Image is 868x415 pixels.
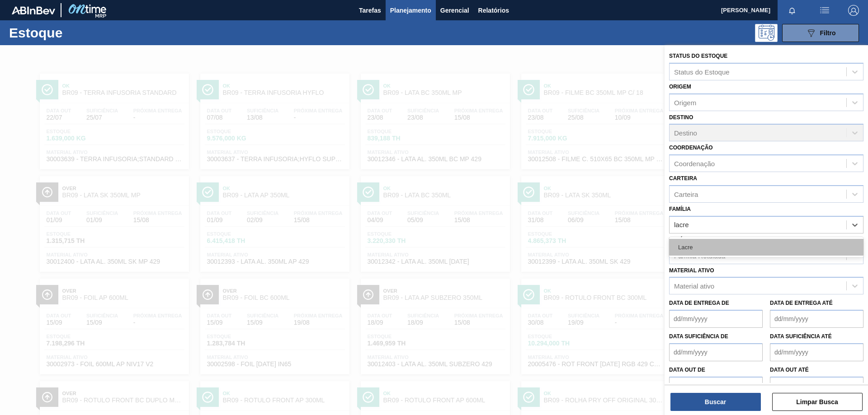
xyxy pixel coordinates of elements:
[669,367,705,373] label: Data out de
[819,5,830,16] img: userActions
[674,282,714,290] div: Material ativo
[778,4,807,17] button: Notificações
[770,310,863,328] input: dd/mm/yyyy
[674,160,715,168] div: Coordenação
[669,145,713,151] label: Coordenação
[674,190,698,198] div: Carteira
[669,239,863,256] div: Lacre
[390,5,431,16] span: Planejamento
[848,5,859,16] img: Logout
[669,377,763,395] input: dd/mm/yyyy
[674,98,696,106] div: Origem
[770,300,833,306] label: Data de Entrega até
[440,5,469,16] span: Gerencial
[820,29,836,37] span: Filtro
[770,333,832,340] label: Data suficiência até
[359,5,381,16] span: Tarefas
[12,6,55,14] img: TNhmsLtSVTkK8tSr43FrP2fwEKptu5GPRR3wAAAABJRU5ErkJggg==
[9,28,144,38] h1: Estoque
[669,310,763,328] input: dd/mm/yyyy
[770,367,809,373] label: Data out até
[770,343,863,361] input: dd/mm/yyyy
[669,53,727,59] label: Status do Estoque
[478,5,509,16] span: Relatórios
[669,206,691,212] label: Família
[669,300,729,306] label: Data de Entrega de
[674,68,730,75] div: Status do Estoque
[669,267,714,274] label: Material ativo
[669,114,693,121] label: Destino
[669,237,722,243] label: Família Rotulada
[669,84,691,90] label: Origem
[755,24,778,42] div: Pogramando: nenhum usuário selecionado
[669,343,763,361] input: dd/mm/yyyy
[782,24,859,42] button: Filtro
[669,175,697,182] label: Carteira
[669,333,728,340] label: Data suficiência de
[770,377,863,395] input: dd/mm/yyyy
